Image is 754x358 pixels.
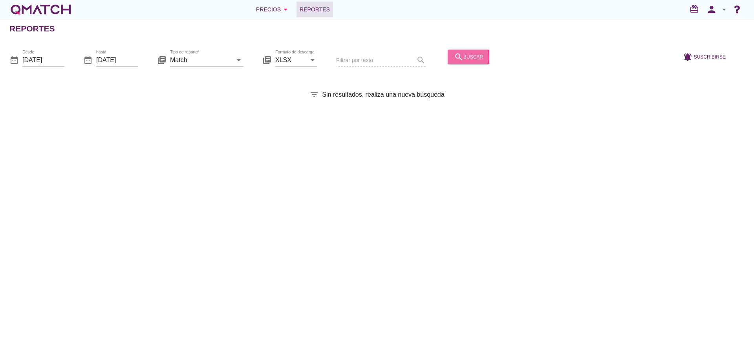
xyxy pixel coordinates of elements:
[454,52,463,61] i: search
[9,55,19,64] i: date_range
[275,53,306,66] input: Formato de descarga
[234,55,243,64] i: arrow_drop_down
[719,5,729,14] i: arrow_drop_down
[309,90,319,99] i: filter_list
[308,55,317,64] i: arrow_drop_down
[83,55,93,64] i: date_range
[690,4,702,14] i: redeem
[9,2,72,17] a: white-qmatch-logo
[96,53,138,66] input: hasta
[262,55,272,64] i: library_books
[256,5,290,14] div: Precios
[694,53,726,60] span: Suscribirse
[448,50,489,64] button: buscar
[296,2,333,17] a: Reportes
[250,2,296,17] button: Precios
[9,22,55,35] h2: Reportes
[281,5,290,14] i: arrow_drop_down
[300,5,330,14] span: Reportes
[322,90,444,99] span: Sin resultados, realiza una nueva búsqueda
[157,55,167,64] i: library_books
[677,50,732,64] button: Suscribirse
[704,4,719,15] i: person
[170,53,232,66] input: Tipo de reporte*
[454,52,483,61] div: buscar
[683,52,694,61] i: notifications_active
[22,53,64,66] input: Desde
